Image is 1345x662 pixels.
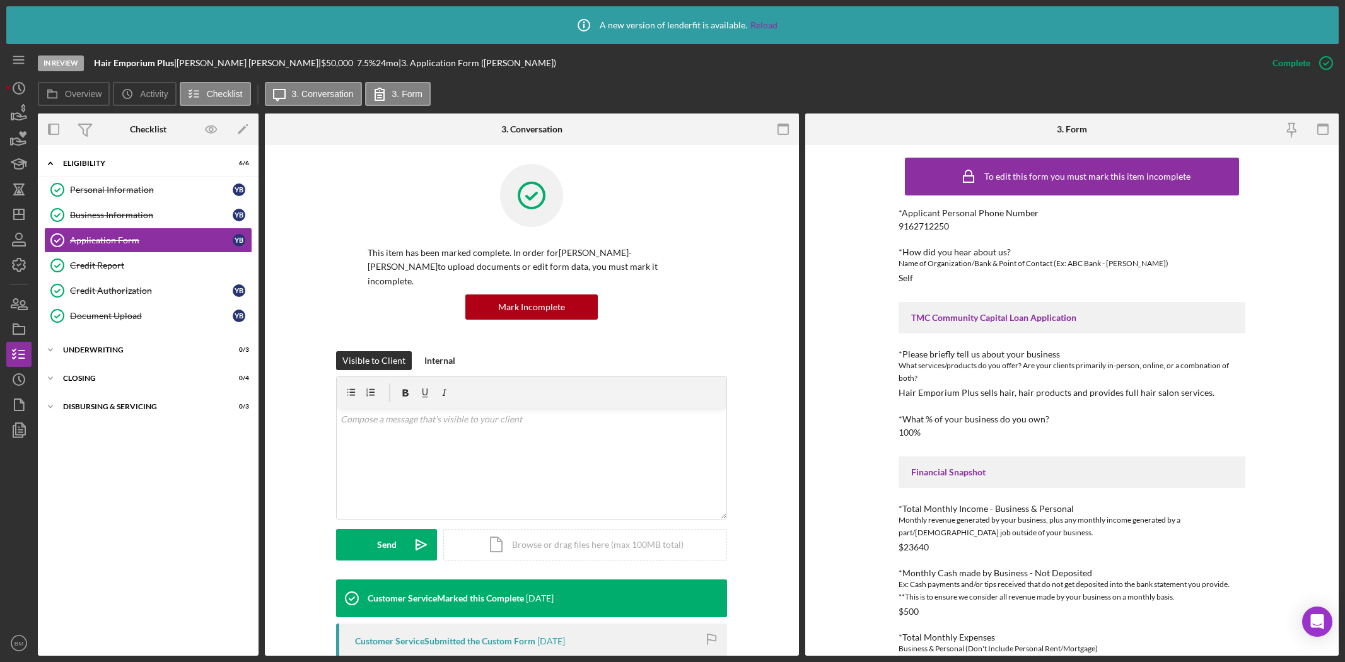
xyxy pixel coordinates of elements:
div: 9162712250 [899,221,949,231]
div: Application Form [70,235,233,245]
div: *How did you hear about us? [899,247,1245,257]
div: $23640 [899,542,929,552]
div: *Total Monthly Expenses [899,632,1245,642]
div: Y B [233,183,245,196]
div: Document Upload [70,311,233,321]
div: Mark Incomplete [498,294,565,320]
div: Personal Information [70,185,233,195]
div: Closing [63,375,218,382]
div: 0 / 3 [226,403,249,410]
div: In Review [38,55,84,71]
button: Visible to Client [336,351,412,370]
button: Overview [38,82,110,106]
div: Open Intercom Messenger [1302,607,1332,637]
div: Y B [233,234,245,247]
div: TMC Community Capital Loan Application [911,313,1233,323]
div: Business Information [70,210,233,220]
div: Y B [233,284,245,297]
div: Name of Organization/Bank & Point of Contact (Ex: ABC Bank - [PERSON_NAME]) [899,257,1245,270]
div: To edit this form you must mark this item incomplete [984,171,1191,182]
div: 3. Form [1057,124,1087,134]
div: *Total Monthly Income - Business & Personal [899,504,1245,514]
div: Send [377,529,397,560]
span: $50,000 [321,57,353,68]
label: Checklist [207,89,243,99]
div: Credit Authorization [70,286,233,296]
text: BM [15,640,23,647]
time: 2025-08-28 15:51 [526,593,554,603]
div: Customer Service Marked this Complete [368,593,524,603]
div: *Please briefly tell us about your business [899,349,1245,359]
button: Complete [1260,50,1339,76]
time: 2025-08-28 15:51 [537,636,565,646]
a: Business InformationYB [44,202,252,228]
a: Application FormYB [44,228,252,253]
label: 3. Conversation [292,89,354,99]
p: This item has been marked complete. In order for [PERSON_NAME]-[PERSON_NAME] to upload documents ... [368,246,696,288]
div: *Monthly Cash made by Business - Not Deposited [899,568,1245,578]
div: 100% [899,427,921,438]
div: Internal [424,351,455,370]
div: Complete [1272,50,1310,76]
div: Y B [233,209,245,221]
div: [PERSON_NAME] [PERSON_NAME] | [177,58,321,68]
div: 6 / 6 [226,160,249,167]
a: Personal InformationYB [44,177,252,202]
div: What services/products do you offer? Are your clients primarily in-person, online, or a combnatio... [899,359,1245,385]
div: 3. Conversation [501,124,562,134]
a: Document UploadYB [44,303,252,328]
label: Overview [65,89,102,99]
div: Checklist [130,124,166,134]
div: A new version of lenderfit is available. [568,9,777,41]
div: Financial Snapshot [911,467,1233,477]
div: Visible to Client [342,351,405,370]
div: Customer Service Submitted the Custom Form [355,636,535,646]
button: Send [336,529,437,560]
div: Self [899,273,913,283]
label: Activity [140,89,168,99]
div: Underwriting [63,346,218,354]
button: BM [6,630,32,656]
div: 0 / 3 [226,346,249,354]
button: Mark Incomplete [465,294,598,320]
div: Hair Emporium Plus sells hair, hair products and provides full hair salon services. [899,388,1214,398]
div: *What % of your business do you own? [899,414,1245,424]
div: | 3. Application Form ([PERSON_NAME]) [399,58,556,68]
button: Checklist [180,82,251,106]
div: Y B [233,310,245,322]
div: 0 / 4 [226,375,249,382]
div: *Applicant Personal Phone Number [899,208,1245,218]
b: Hair Emporium Plus [94,57,174,68]
div: | [94,58,177,68]
div: Credit Report [70,260,252,270]
label: 3. Form [392,89,422,99]
button: Internal [418,351,462,370]
a: Credit AuthorizationYB [44,278,252,303]
a: Reload [750,20,777,30]
a: Credit Report [44,253,252,278]
div: 24 mo [376,58,399,68]
div: Ex: Cash payments and/or tips received that do not get deposited into the bank statement you prov... [899,578,1245,603]
div: Monthly revenue generated by your business, plus any monthly income generated by a part/[DEMOGRAP... [899,514,1245,539]
div: Eligibility [63,160,218,167]
div: $500 [899,607,919,617]
div: Disbursing & Servicing [63,403,218,410]
div: 7.5 % [357,58,376,68]
button: 3. Conversation [265,82,362,106]
button: Activity [113,82,176,106]
div: Business & Personal (Don't Include Personal Rent/Mortgage) [899,642,1245,655]
button: 3. Form [365,82,431,106]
